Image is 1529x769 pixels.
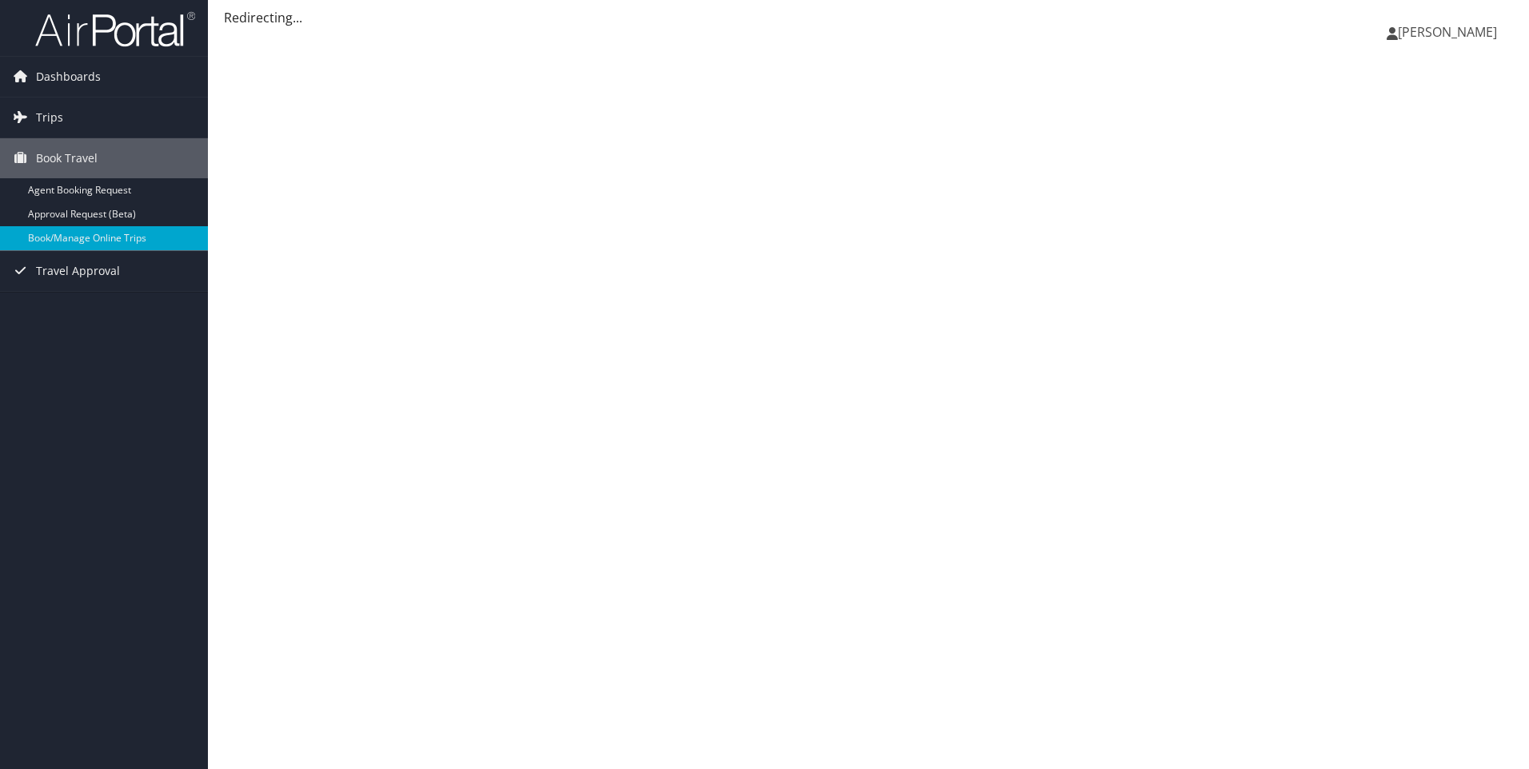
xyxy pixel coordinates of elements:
[224,8,1513,27] div: Redirecting...
[1387,8,1513,56] a: [PERSON_NAME]
[36,98,63,137] span: Trips
[36,57,101,97] span: Dashboards
[1398,23,1497,41] span: [PERSON_NAME]
[36,138,98,178] span: Book Travel
[36,251,120,291] span: Travel Approval
[35,10,195,48] img: airportal-logo.png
